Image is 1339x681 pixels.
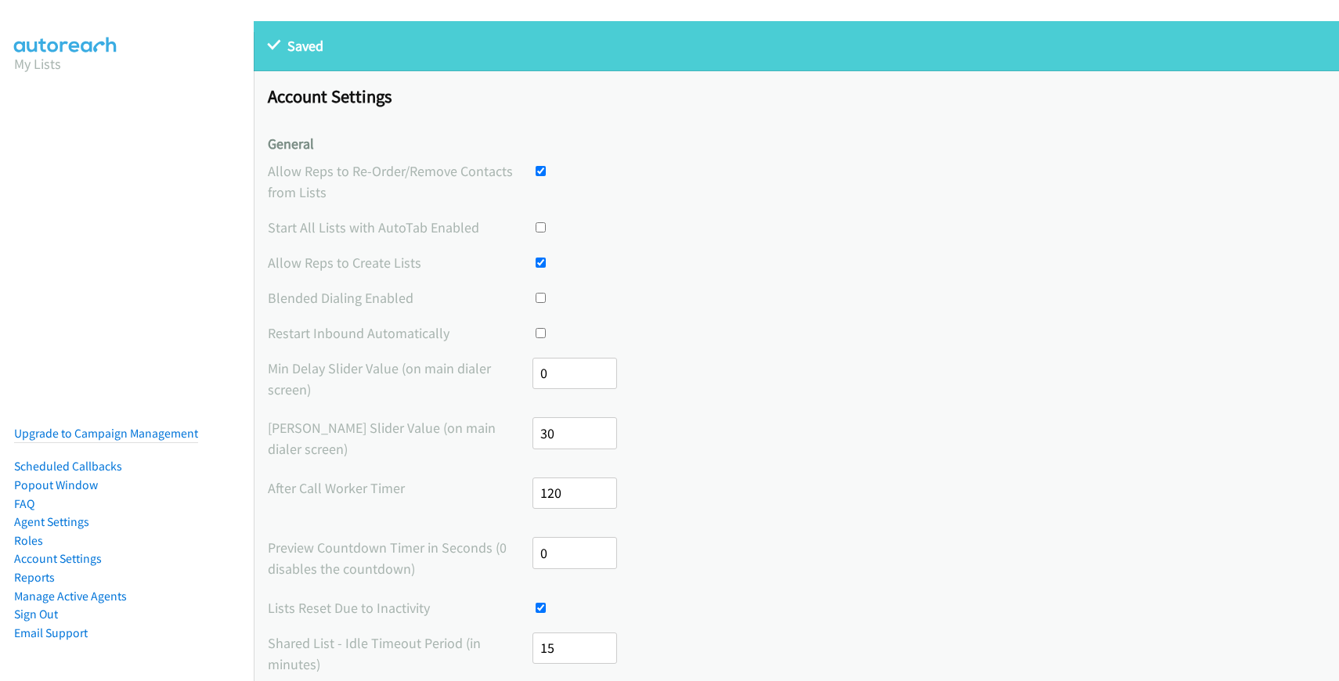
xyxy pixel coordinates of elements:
[268,322,532,344] label: Restart Inbound Automatically
[268,597,532,618] label: Lists Reset Due to Inactivity
[14,496,34,511] a: FAQ
[268,160,532,203] label: Allow Reps to Re-Order/Remove Contacts from Lists
[14,607,58,622] a: Sign Out
[268,537,532,579] label: Preview Countdown Timer in Seconds (0 disables the countdown)
[268,287,532,308] label: Blended Dialing Enabled
[14,551,102,566] a: Account Settings
[14,625,88,640] a: Email Support
[268,217,532,238] label: Start All Lists with AutoTab Enabled
[14,570,55,585] a: Reports
[268,632,1325,679] div: The time period before a list resets or assigned records get redistributed due to an idle dialing...
[14,426,198,441] a: Upgrade to Campaign Management
[268,358,532,400] label: Min Delay Slider Value (on main dialer screen)
[268,252,532,273] label: Allow Reps to Create Lists
[268,85,1325,107] h1: Account Settings
[14,533,43,548] a: Roles
[14,477,98,492] a: Popout Window
[14,55,61,73] a: My Lists
[268,632,532,675] label: Shared List - Idle Timeout Period (in minutes)
[268,417,532,459] label: [PERSON_NAME] Slider Value (on main dialer screen)
[268,135,1325,153] h4: General
[14,459,122,474] a: Scheduled Callbacks
[268,35,1325,56] p: Saved
[14,514,89,529] a: Agent Settings
[268,477,532,499] label: After Call Worker Timer
[14,589,127,604] a: Manage Active Agents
